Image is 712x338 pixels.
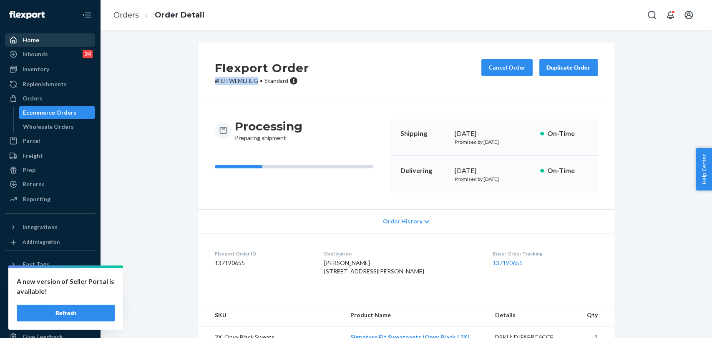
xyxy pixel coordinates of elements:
[400,166,448,175] p: Delivering
[5,178,95,191] a: Returns
[23,166,35,174] div: Prep
[455,129,533,138] div: [DATE]
[264,77,288,84] span: Standard
[19,120,96,133] a: Wholesale Orders
[83,50,93,58] div: 24
[5,288,95,301] a: Settings
[547,129,588,138] p: On-Time
[19,106,96,119] a: Ecommerce Orders
[324,259,424,275] span: [PERSON_NAME] [STREET_ADDRESS][PERSON_NAME]
[5,193,95,206] a: Reporting
[493,259,523,266] a: 137190655
[23,137,40,145] div: Parcel
[23,195,50,203] div: Reporting
[5,33,95,47] a: Home
[5,258,95,271] button: Fast Tags
[215,250,311,257] dt: Flexport Order ID
[696,148,712,190] button: Help Center
[5,220,95,234] button: Integrations
[488,304,580,326] th: Details
[5,302,95,315] a: Talk to Support
[680,7,697,23] button: Open account menu
[215,259,311,267] dd: 137190655
[546,63,591,72] div: Duplicate Order
[198,304,344,326] th: SKU
[23,180,45,188] div: Returns
[23,50,48,58] div: Inbounds
[5,163,95,177] a: Prep
[5,237,95,247] a: Add Integration
[235,119,302,134] h3: Processing
[23,152,43,160] div: Freight
[5,92,95,105] a: Orders
[23,223,58,231] div: Integrations
[5,149,95,163] a: Freight
[5,48,95,61] a: Inbounds24
[493,250,598,257] dt: Buyer Order Tracking
[23,80,67,88] div: Replenishments
[23,260,49,268] div: Fast Tags
[23,238,60,245] div: Add Integration
[455,138,533,145] p: Promised by [DATE]
[539,59,598,76] button: Duplicate Order
[107,3,211,28] ol: breadcrumbs
[5,316,95,329] a: Help Center
[481,59,533,76] button: Cancel Order
[23,123,74,131] div: Wholesale Orders
[5,63,95,76] a: Inventory
[455,166,533,175] div: [DATE]
[5,78,95,91] a: Replenishments
[23,94,43,103] div: Orders
[547,166,588,175] p: On-Time
[17,276,115,296] p: A new version of Seller Portal is available!
[113,10,139,20] a: Orders
[382,217,422,225] span: Order History
[324,250,479,257] dt: Destination
[235,119,302,142] div: Preparing shipment
[580,304,614,326] th: Qty
[23,108,76,117] div: Ecommerce Orders
[215,59,309,77] h2: Flexport Order
[155,10,204,20] a: Order Detail
[9,11,45,19] img: Flexport logo
[644,7,660,23] button: Open Search Box
[5,134,95,148] a: Parcel
[215,77,309,85] p: # HJTWLMEHEG
[400,129,448,138] p: Shipping
[260,77,263,84] span: •
[23,65,49,73] div: Inventory
[5,274,95,284] a: Add Fast Tag
[662,7,679,23] button: Open notifications
[23,36,39,44] div: Home
[17,305,115,321] button: Refresh
[78,7,95,23] button: Close Navigation
[344,304,488,326] th: Product Name
[455,175,533,183] p: Promised by [DATE]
